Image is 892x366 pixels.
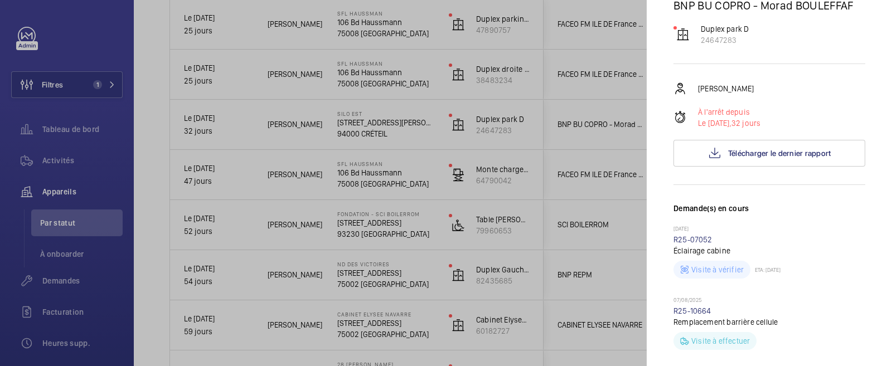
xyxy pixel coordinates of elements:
[691,264,744,275] p: Visite à vérifier
[673,316,865,328] p: Remplacement barrière cellule
[728,149,831,158] span: Télécharger le dernier rapport
[673,140,865,167] button: Télécharger le dernier rapport
[698,118,760,129] p: 32 jours
[701,35,749,46] p: 24647283
[691,335,750,347] p: Visite à effectuer
[673,225,865,234] p: [DATE]
[673,235,712,244] a: R25-07052
[698,106,760,118] p: À l'arrêt depuis
[750,266,780,273] p: ETA: [DATE]
[698,119,731,128] span: Le [DATE],
[673,245,865,256] p: Éclairage cabine
[698,83,754,94] p: [PERSON_NAME]
[673,203,865,225] h3: Demande(s) en cours
[673,306,711,315] a: R25-10664
[673,296,865,305] p: 07/08/2025
[676,28,690,41] img: elevator.svg
[701,23,749,35] p: Duplex park D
